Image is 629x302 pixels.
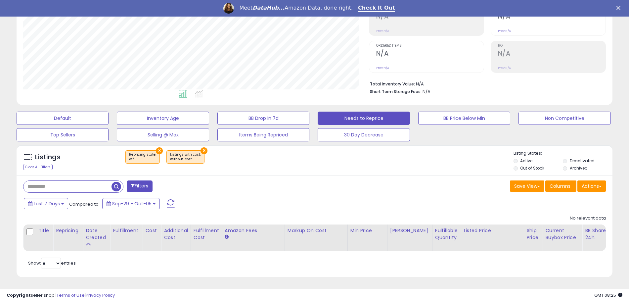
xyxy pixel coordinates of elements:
[318,112,410,125] button: Needs to Reprice
[514,150,612,157] p: Listing States:
[616,6,623,10] div: Close
[570,215,606,222] div: No relevant data
[217,112,309,125] button: BB Drop in 7d
[102,198,160,209] button: Sep-29 - Oct-05
[35,153,61,162] h5: Listings
[464,227,521,234] div: Listed Price
[435,227,458,241] div: Fulfillable Quantity
[520,165,544,171] label: Out of Stock
[225,227,282,234] div: Amazon Fees
[520,158,532,164] label: Active
[201,147,207,154] button: ×
[38,227,50,234] div: Title
[585,227,609,241] div: BB Share 24h.
[526,227,540,241] div: Ship Price
[545,180,576,192] button: Columns
[370,89,422,94] b: Short Term Storage Fees:
[7,292,31,298] strong: Copyright
[223,3,234,14] img: Profile image for Georgie
[239,5,353,11] div: Meet Amazon Data, done right.
[112,200,152,207] span: Sep-29 - Oct-05
[285,225,347,251] th: The percentage added to the cost of goods (COGS) that forms the calculator for Min & Max prices.
[69,201,100,207] span: Compared to:
[17,112,109,125] button: Default
[498,29,511,33] small: Prev: N/A
[86,292,115,298] a: Privacy Policy
[86,227,107,241] div: Date Created
[570,158,595,164] label: Deactivated
[56,227,80,234] div: Repricing
[423,88,430,95] span: N/A
[376,44,484,48] span: Ordered Items
[594,292,622,298] span: 2025-10-13 08:25 GMT
[510,180,544,192] button: Save View
[117,112,209,125] button: Inventory Age
[376,13,484,22] h2: N/A
[545,227,579,241] div: Current Buybox Price
[170,152,201,162] span: Listings with cost :
[370,79,601,87] li: N/A
[17,128,109,141] button: Top Sellers
[358,5,395,12] a: Check It Out
[34,200,60,207] span: Last 7 Days
[145,227,158,234] div: Cost
[498,44,606,48] span: ROI
[418,112,510,125] button: BB Price Below Min
[376,66,389,70] small: Prev: N/A
[518,112,610,125] button: Non Competitive
[350,227,384,234] div: Min Price
[376,50,484,59] h2: N/A
[129,152,156,162] span: Repricing state :
[156,147,163,154] button: ×
[24,198,68,209] button: Last 7 Days
[376,29,389,33] small: Prev: N/A
[252,5,285,11] i: DataHub...
[28,260,76,266] span: Show: entries
[498,13,606,22] h2: N/A
[23,164,53,170] div: Clear All Filters
[498,66,511,70] small: Prev: N/A
[318,128,410,141] button: 30 Day Decrease
[7,292,115,299] div: seller snap | |
[57,292,85,298] a: Terms of Use
[117,128,209,141] button: Selling @ Max
[390,227,429,234] div: [PERSON_NAME]
[370,81,415,87] b: Total Inventory Value:
[113,227,140,234] div: Fulfillment
[194,227,219,241] div: Fulfillment Cost
[225,234,229,240] small: Amazon Fees.
[127,180,153,192] button: Filters
[164,227,188,241] div: Additional Cost
[217,128,309,141] button: Items Being Repriced
[570,165,588,171] label: Archived
[288,227,345,234] div: Markup on Cost
[170,157,201,162] div: without cost
[498,50,606,59] h2: N/A
[129,157,156,162] div: off
[550,183,570,189] span: Columns
[577,180,606,192] button: Actions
